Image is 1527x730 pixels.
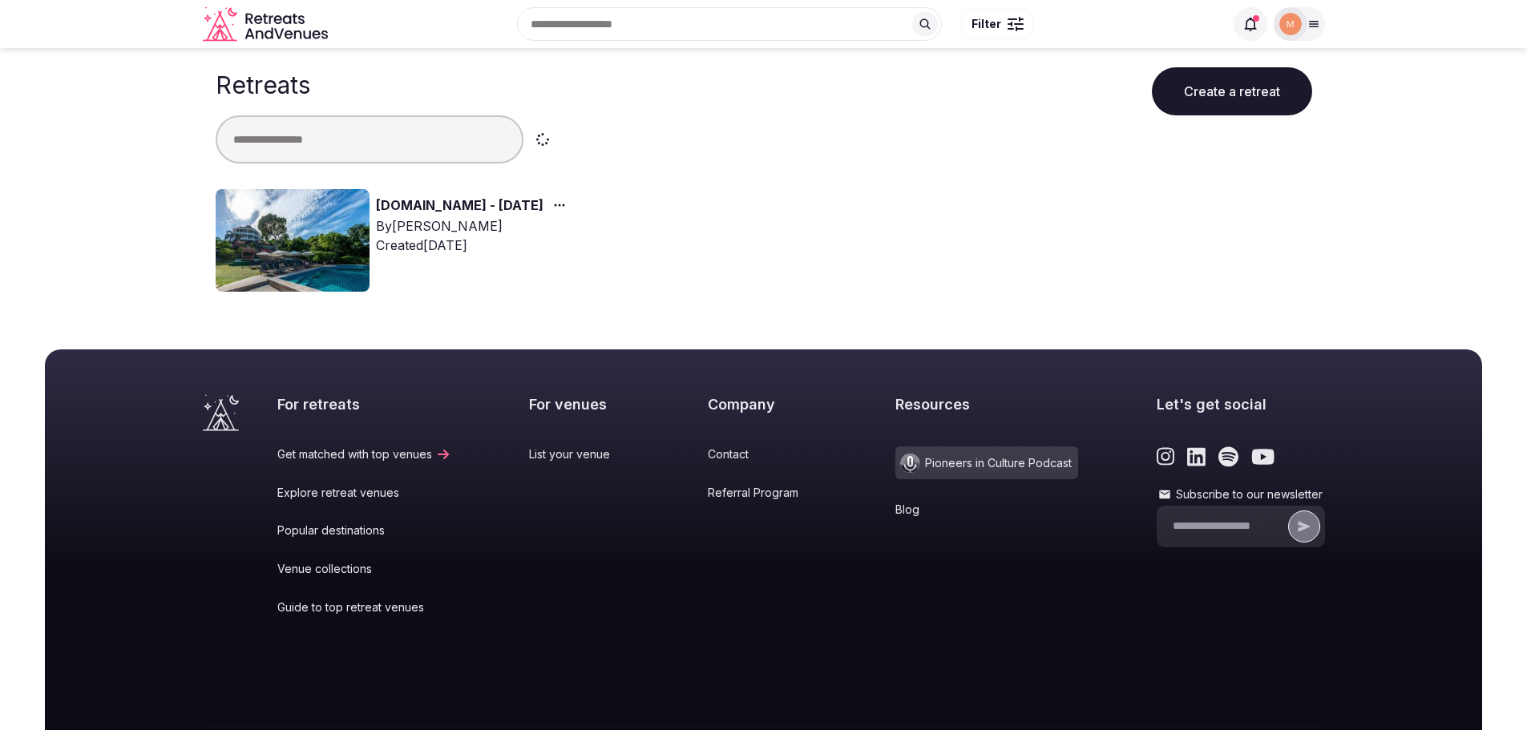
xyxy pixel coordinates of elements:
a: [DOMAIN_NAME] - [DATE] [376,196,543,216]
a: Link to the retreats and venues LinkedIn page [1187,446,1206,467]
a: Link to the retreats and venues Instagram page [1157,446,1175,467]
h2: Let's get social [1157,394,1325,414]
h2: For retreats [277,394,451,414]
a: Explore retreat venues [277,485,451,501]
a: Popular destinations [277,522,451,538]
h1: Retreats [216,71,310,99]
div: By [PERSON_NAME] [376,216,572,236]
a: Referral Program [708,485,818,501]
a: Link to the retreats and venues Spotify page [1218,446,1238,467]
img: Top retreat image for the retreat: moveinside.it - April 2026 [216,189,370,292]
a: Get matched with top venues [277,446,451,462]
button: Create a retreat [1152,67,1312,115]
h2: Resources [895,394,1078,414]
a: Pioneers in Culture Podcast [895,446,1078,479]
img: moveinside.it [1279,13,1302,35]
a: Contact [708,446,818,462]
span: Filter [972,16,1001,32]
svg: Retreats and Venues company logo [203,6,331,42]
label: Subscribe to our newsletter [1157,486,1325,502]
button: Filter [961,9,1034,39]
a: Guide to top retreat venues [277,599,451,615]
h2: For venues [529,394,629,414]
a: Visit the homepage [203,394,239,431]
a: List your venue [529,446,629,462]
a: Venue collections [277,561,451,577]
h2: Company [708,394,818,414]
a: Visit the homepage [203,6,331,42]
a: Blog [895,502,1078,518]
a: Link to the retreats and venues Youtube page [1251,446,1275,467]
div: Created [DATE] [376,236,572,255]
